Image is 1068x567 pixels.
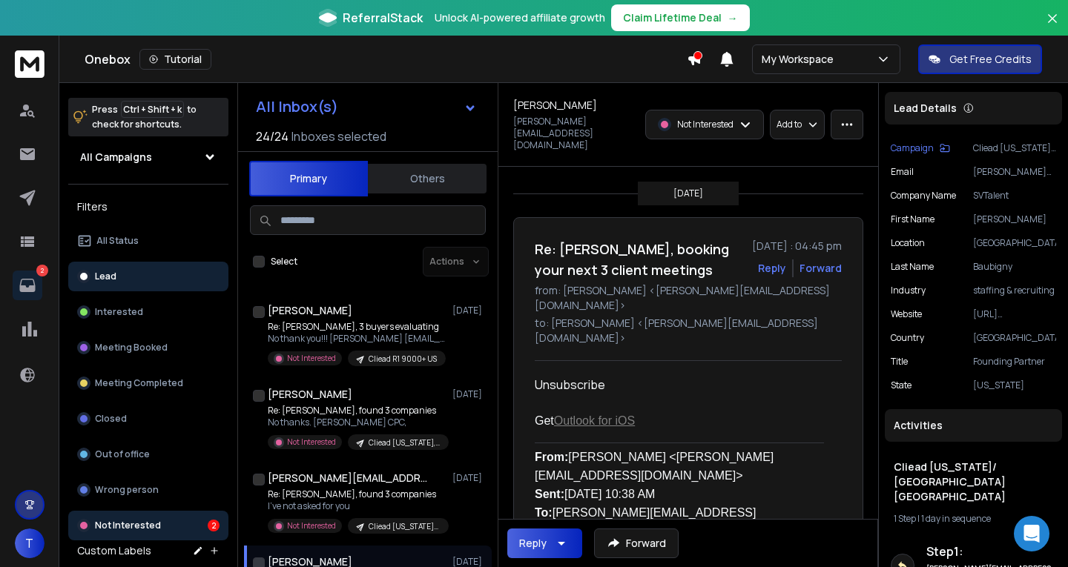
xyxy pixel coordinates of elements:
[921,512,991,525] span: 1 day in sequence
[973,308,1056,320] p: [URL][DOMAIN_NAME]
[973,356,1056,368] p: Founding Partner
[268,387,352,402] h1: [PERSON_NAME]
[452,472,486,484] p: [DATE]
[95,520,161,531] p: Not Interested
[15,528,44,558] button: T
[894,512,916,525] span: 1 Step
[95,448,150,460] p: Out of office
[554,414,635,427] a: Outlook for iOS
[268,417,446,428] p: No thanks. [PERSON_NAME] CPC,
[894,101,957,116] p: Lead Details
[973,261,1056,273] p: Baubigny
[758,261,786,276] button: Reply
[891,142,950,154] button: Campaign
[926,543,1056,560] h6: Step 1 :
[513,116,636,151] p: [PERSON_NAME][EMAIL_ADDRESS][DOMAIN_NAME]
[256,127,289,145] span: 24 / 24
[244,92,489,122] button: All Inbox(s)
[535,506,553,519] b: To:
[368,162,487,195] button: Others
[271,256,297,268] label: Select
[894,513,1053,525] div: |
[249,161,368,196] button: Primary
[291,127,386,145] h3: Inboxes selected
[891,142,934,154] p: Campaign
[268,500,446,512] p: I've not asked for you
[452,388,486,400] p: [DATE]
[268,321,446,333] p: Re: [PERSON_NAME], 3 buyers evaluating
[973,332,1056,344] p: [GEOGRAPHIC_DATA]
[519,536,547,551] div: Reply
[435,10,605,25] p: Unlock AI-powered affiliate growth
[95,271,116,282] p: Lead
[949,52,1032,67] p: Get Free Credits
[68,297,228,327] button: Interested
[752,239,842,253] p: [DATE] : 04:45 pm
[268,471,431,485] h1: [PERSON_NAME][EMAIL_ADDRESS][DOMAIN_NAME]
[973,142,1056,154] p: Cliead [US_STATE]/ [GEOGRAPHIC_DATA] [GEOGRAPHIC_DATA]
[891,213,934,225] p: First Name
[507,528,582,558] button: Reply
[535,283,842,313] p: from: [PERSON_NAME] <[PERSON_NAME][EMAIL_ADDRESS][DOMAIN_NAME]>
[891,356,908,368] p: title
[594,528,679,558] button: Forward
[68,333,228,362] button: Meeting Booked
[973,285,1056,296] p: staffing & recruiting
[973,237,1056,249] p: [GEOGRAPHIC_DATA]
[68,368,228,398] button: Meeting Completed
[369,521,440,532] p: Cliead [US_STATE]/ [GEOGRAPHIC_DATA] [GEOGRAPHIC_DATA]
[369,437,440,448] p: Cliead [US_STATE], [US_STATE], [US_STATE] and [US_STATE]
[885,409,1062,442] div: Activities
[36,265,48,276] p: 2
[891,237,925,249] p: location
[95,377,183,389] p: Meeting Completed
[973,379,1056,391] p: [US_STATE]
[121,101,184,118] span: Ctrl + Shift + k
[68,226,228,256] button: All Status
[287,353,336,364] p: Not Interested
[973,190,1056,202] p: SVTalent
[918,44,1042,74] button: Get Free Credits
[68,142,228,172] button: All Campaigns
[95,342,168,354] p: Meeting Booked
[800,261,842,276] div: Forward
[268,405,446,417] p: Re: [PERSON_NAME], found 3 companies
[68,511,228,540] button: Not Interested2
[891,166,914,178] p: Email
[973,213,1056,225] p: [PERSON_NAME]
[369,354,437,365] p: Cliead R1 9000+ US
[139,49,211,70] button: Tutorial
[95,413,127,425] p: Closed
[677,119,734,130] p: Not Interested
[68,404,228,434] button: Closed
[256,99,338,114] h1: All Inbox(s)
[891,308,922,320] p: website
[452,305,486,316] p: [DATE]
[535,451,568,463] b: From:
[513,98,597,113] h1: [PERSON_NAME]
[92,102,197,132] p: Press to check for shortcuts.
[1043,9,1062,44] button: Close banner
[287,437,336,448] p: Not Interested
[268,303,352,318] h1: [PERSON_NAME]
[891,332,924,344] p: Country
[535,488,564,500] b: Sent:
[891,285,926,296] p: industry
[95,484,159,496] p: Wrong person
[777,119,802,130] p: Add to
[287,520,336,531] p: Not Interested
[68,262,228,291] button: Lead
[85,49,687,70] div: Onebox
[77,543,151,558] h3: Custom Labels
[535,414,635,427] span: Get
[728,10,738,25] span: →
[268,333,446,345] p: No thank you!!! [PERSON_NAME] [EMAIL_ADDRESS][DOMAIN_NAME](612)-965-0357
[268,488,446,500] p: Re: [PERSON_NAME], found 3 companies
[535,316,842,345] p: to: [PERSON_NAME] <[PERSON_NAME][EMAIL_ADDRESS][DOMAIN_NAME]>
[13,271,42,300] a: 2
[68,475,228,505] button: Wrong person
[96,235,139,247] p: All Status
